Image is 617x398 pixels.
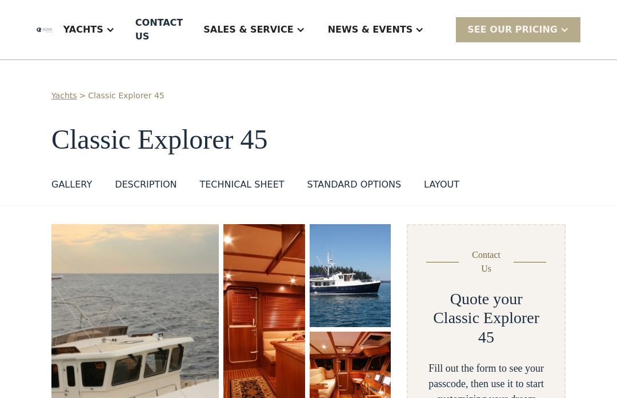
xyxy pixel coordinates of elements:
[79,90,86,102] div: >
[115,178,177,192] div: DESCRIPTION
[88,90,164,102] a: Classic Explorer 45
[468,248,504,276] div: Contact Us
[192,7,316,53] div: Sales & Service
[426,308,546,347] h2: Classic Explorer 45
[467,23,558,37] div: SEE Our Pricing
[307,178,402,196] a: standard options
[51,125,566,155] h1: Classic Explorer 45
[199,178,284,196] a: Technical sheet
[310,224,391,327] img: 45 foot motor yacht
[51,178,92,192] div: GALLERY
[316,7,436,53] div: News & EVENTS
[424,178,459,192] div: layout
[328,23,413,37] div: News & EVENTS
[424,178,459,196] a: layout
[63,23,103,37] div: Yachts
[203,23,293,37] div: Sales & Service
[450,289,523,309] h2: Quote your
[135,16,183,43] div: Contact US
[51,90,77,102] a: Yachts
[456,17,580,42] div: SEE Our Pricing
[51,178,92,196] a: GALLERY
[307,178,402,192] div: standard options
[52,7,126,53] div: Yachts
[37,27,52,33] img: logo
[115,178,177,196] a: DESCRIPTION
[199,178,284,192] div: Technical sheet
[310,224,391,327] a: open lightbox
